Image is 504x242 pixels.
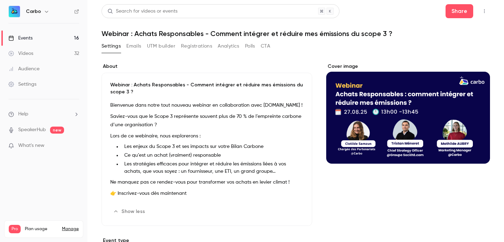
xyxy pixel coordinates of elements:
[8,111,79,118] li: help-dropdown-opener
[25,226,58,232] span: Plan usage
[107,8,177,15] div: Search for videos or events
[8,81,36,88] div: Settings
[121,161,303,175] li: Les stratégies efficaces pour intégrer et réduire les émissions liées à vos achats, que vous soye...
[9,225,21,233] span: Pro
[9,6,20,17] img: Carbo
[8,65,40,72] div: Audience
[147,41,175,52] button: UTM builder
[110,101,303,109] p: Bienvenue dans notre tout nouveau webinar en collaboration avec [DOMAIN_NAME] !
[121,152,303,159] li: Ce qu’est un achat (vraiment) responsable
[110,132,303,140] p: Lors de ce webinaire, nous explorerons :
[121,143,303,150] li: Les enjeux du Scope 3 et ses impacts sur votre Bilan Carbone
[110,178,303,186] p: Ne manquez pas ce rendez-vous pour transformer vos achats en levier climat !
[62,226,79,232] a: Manage
[101,41,121,52] button: Settings
[101,63,312,70] label: About
[446,4,473,18] button: Share
[110,112,303,129] p: Saviez-vous que le Scope 3 représente souvent plus de 70 % de l’empreinte carbone d’une organisat...
[326,63,490,164] section: Cover image
[245,41,255,52] button: Polls
[8,50,33,57] div: Videos
[326,63,490,70] label: Cover image
[50,127,64,134] span: new
[218,41,239,52] button: Analytics
[8,35,33,42] div: Events
[101,29,490,38] h1: Webinar : Achats Responsables - Comment intégrer et réduire mes émissions du scope 3 ?
[261,41,270,52] button: CTA
[110,81,303,95] p: Webinar : Achats Responsables - Comment intégrer et réduire mes émissions du scope 3 ?
[110,189,303,198] p: 👉 Inscrivez-vous dès maintenant
[18,126,46,134] a: SpeakerHub
[18,142,44,149] span: What's new
[181,41,212,52] button: Registrations
[126,41,141,52] button: Emails
[110,206,149,217] button: Show less
[18,111,28,118] span: Help
[26,8,41,15] h6: Carbo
